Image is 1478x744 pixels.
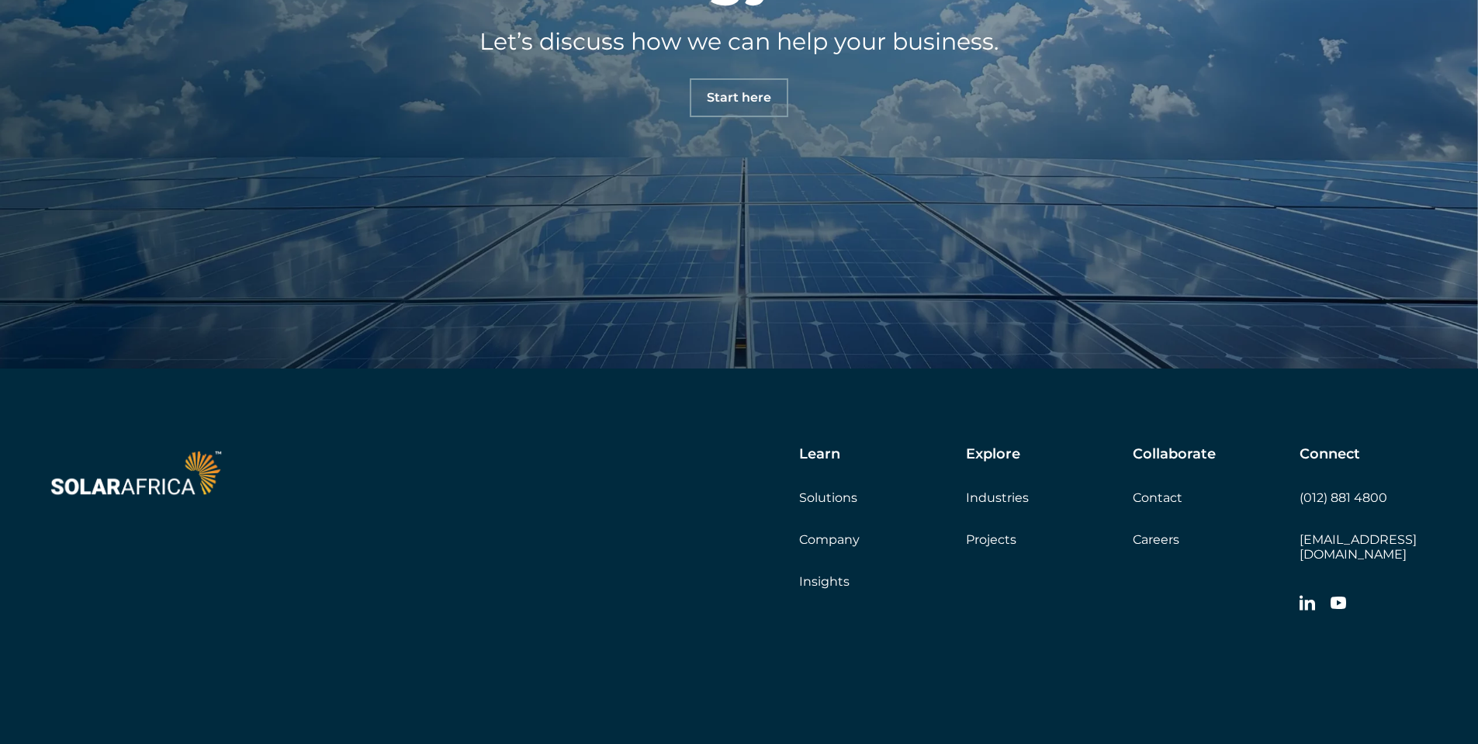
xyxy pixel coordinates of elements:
[1133,490,1182,505] a: Contact
[799,446,840,463] h5: Learn
[799,574,850,589] a: Insights
[799,490,857,505] a: Solutions
[707,92,771,104] span: Start here
[1300,446,1360,463] h5: Connect
[1133,532,1179,547] a: Careers
[966,446,1020,463] h5: Explore
[1300,490,1387,505] a: (012) 881 4800
[305,24,1174,59] h4: Let’s discuss how we can help your business.
[966,532,1016,547] a: Projects
[799,532,860,547] a: Company
[966,490,1029,505] a: Industries
[1300,532,1417,562] a: [EMAIL_ADDRESS][DOMAIN_NAME]
[1133,446,1216,463] h5: Collaborate
[690,78,788,117] a: Start here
